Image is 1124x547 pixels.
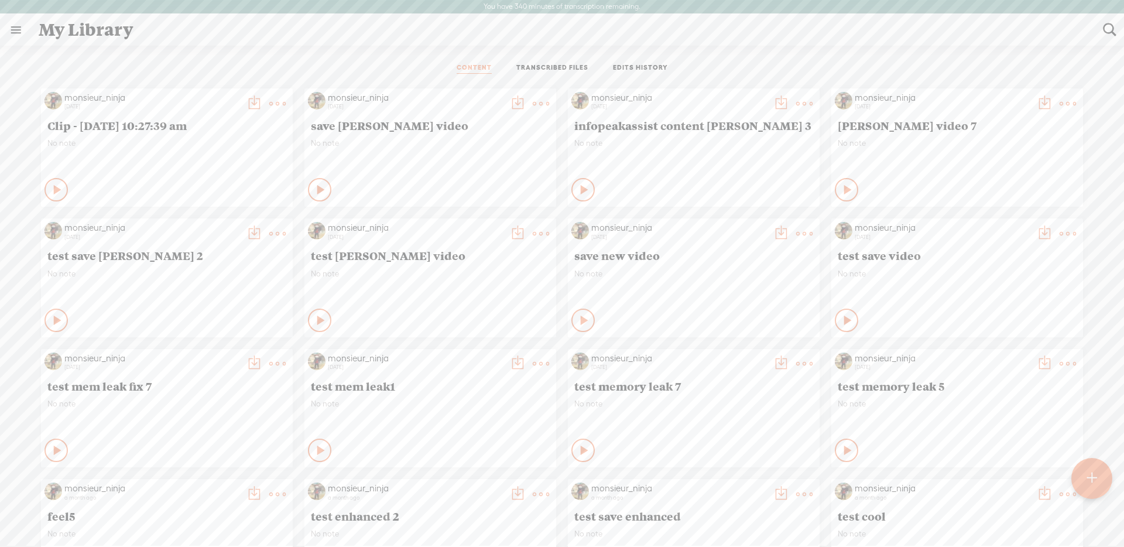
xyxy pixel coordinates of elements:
[47,509,286,523] span: feel5
[64,234,240,241] div: [DATE]
[591,353,767,364] div: monsieur_ninja
[838,509,1077,523] span: test cool
[571,222,589,240] img: http%3A%2F%2Fres.cloudinary.com%2Ftrebble-fm%2Fimage%2Fupload%2Fv1709343596%2Fcom.trebble.trebble...
[855,353,1030,364] div: monsieur_ninja
[44,222,62,240] img: http%3A%2F%2Fres.cloudinary.com%2Ftrebble-fm%2Fimage%2Fupload%2Fv1709343596%2Fcom.trebble.trebble...
[328,364,503,371] div: [DATE]
[835,222,852,240] img: http%3A%2F%2Fres.cloudinary.com%2Ftrebble-fm%2Fimage%2Fupload%2Fv1709343596%2Fcom.trebble.trebble...
[591,234,767,241] div: [DATE]
[835,353,852,370] img: http%3A%2F%2Fres.cloudinary.com%2Ftrebble-fm%2Fimage%2Fupload%2Fv1709343596%2Fcom.trebble.trebble...
[44,353,62,370] img: http%3A%2F%2Fres.cloudinary.com%2Ftrebble-fm%2Fimage%2Fupload%2Fv1709343596%2Fcom.trebble.trebble...
[484,2,640,12] label: You have 340 minutes of transcription remaining.
[855,103,1030,110] div: [DATE]
[328,234,503,241] div: [DATE]
[855,364,1030,371] div: [DATE]
[835,483,852,500] img: http%3A%2F%2Fres.cloudinary.com%2Ftrebble-fm%2Fimage%2Fupload%2Fv1709343596%2Fcom.trebble.trebble...
[574,379,813,393] span: test memory leak 7
[838,248,1077,262] span: test save video
[44,483,62,500] img: http%3A%2F%2Fres.cloudinary.com%2Ftrebble-fm%2Fimage%2Fupload%2Fv1709343596%2Fcom.trebble.trebble...
[613,63,668,74] a: EDITS HISTORY
[574,509,813,523] span: test save enhanced
[838,529,1077,539] span: No note
[591,483,767,494] div: monsieur_ninja
[574,269,813,279] span: No note
[47,379,286,393] span: test mem leak fix 7
[308,483,325,500] img: http%3A%2F%2Fres.cloudinary.com%2Ftrebble-fm%2Fimage%2Fupload%2Fv1709343596%2Fcom.trebble.trebble...
[591,494,767,501] div: a month ago
[47,138,286,148] span: No note
[591,364,767,371] div: [DATE]
[571,483,589,500] img: http%3A%2F%2Fres.cloudinary.com%2Ftrebble-fm%2Fimage%2Fupload%2Fv1709343596%2Fcom.trebble.trebble...
[574,248,813,262] span: save new video
[328,494,503,501] div: a month ago
[64,483,240,494] div: monsieur_ninja
[328,92,503,104] div: monsieur_ninja
[311,399,550,409] span: No note
[328,483,503,494] div: monsieur_ninja
[516,63,588,74] a: TRANSCRIBED FILES
[574,399,813,409] span: No note
[47,399,286,409] span: No note
[311,529,550,539] span: No note
[571,353,589,370] img: http%3A%2F%2Fres.cloudinary.com%2Ftrebble-fm%2Fimage%2Fupload%2Fv1709343596%2Fcom.trebble.trebble...
[838,379,1077,393] span: test memory leak 5
[311,118,550,132] span: save [PERSON_NAME] video
[838,118,1077,132] span: [PERSON_NAME] video 7
[574,118,813,132] span: infopeakassist content [PERSON_NAME] 3
[855,222,1030,234] div: monsieur_ninja
[855,92,1030,104] div: monsieur_ninja
[591,222,767,234] div: monsieur_ninja
[311,138,550,148] span: No note
[838,269,1077,279] span: No note
[308,222,325,240] img: http%3A%2F%2Fres.cloudinary.com%2Ftrebble-fm%2Fimage%2Fupload%2Fv1709343596%2Fcom.trebble.trebble...
[311,509,550,523] span: test enhanced 2
[30,15,1095,45] div: My Library
[574,529,813,539] span: No note
[855,234,1030,241] div: [DATE]
[835,92,852,110] img: http%3A%2F%2Fres.cloudinary.com%2Ftrebble-fm%2Fimage%2Fupload%2Fv1709343596%2Fcom.trebble.trebble...
[328,103,503,110] div: [DATE]
[311,248,550,262] span: test [PERSON_NAME] video
[47,529,286,539] span: No note
[311,269,550,279] span: No note
[47,269,286,279] span: No note
[44,92,62,110] img: http%3A%2F%2Fres.cloudinary.com%2Ftrebble-fm%2Fimage%2Fupload%2Fv1709343596%2Fcom.trebble.trebble...
[64,353,240,364] div: monsieur_ninja
[457,63,492,74] a: CONTENT
[64,222,240,234] div: monsieur_ninja
[47,248,286,262] span: test save [PERSON_NAME] 2
[308,92,325,110] img: http%3A%2F%2Fres.cloudinary.com%2Ftrebble-fm%2Fimage%2Fupload%2Fv1709343596%2Fcom.trebble.trebble...
[64,92,240,104] div: monsieur_ninja
[64,103,240,110] div: [DATE]
[591,103,767,110] div: [DATE]
[47,118,286,132] span: Clip - [DATE] 10:27:39 am
[328,353,503,364] div: monsieur_ninja
[855,494,1030,501] div: a month ago
[64,364,240,371] div: [DATE]
[574,138,813,148] span: No note
[591,92,767,104] div: monsieur_ninja
[64,494,240,501] div: a month ago
[311,379,550,393] span: test mem leak1
[838,399,1077,409] span: No note
[308,353,325,370] img: http%3A%2F%2Fres.cloudinary.com%2Ftrebble-fm%2Fimage%2Fupload%2Fv1709343596%2Fcom.trebble.trebble...
[855,483,1030,494] div: monsieur_ninja
[838,138,1077,148] span: No note
[328,222,503,234] div: monsieur_ninja
[571,92,589,110] img: http%3A%2F%2Fres.cloudinary.com%2Ftrebble-fm%2Fimage%2Fupload%2Fv1709343596%2Fcom.trebble.trebble...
